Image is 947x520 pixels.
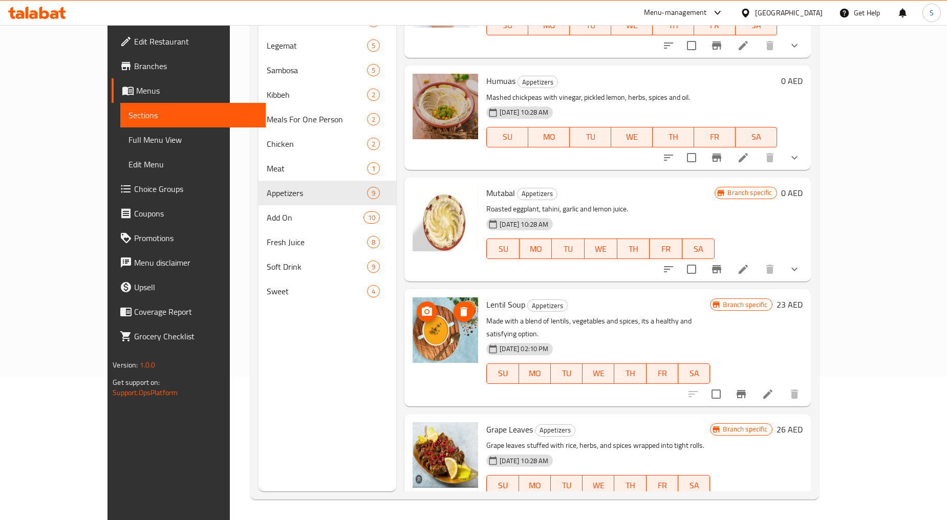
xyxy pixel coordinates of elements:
span: WE [587,366,610,381]
span: SU [491,129,524,144]
button: WE [585,239,617,259]
div: Appetizers [527,299,568,312]
span: MO [524,242,548,256]
button: TH [617,239,650,259]
img: Mutabal [413,186,478,251]
span: Meat [267,162,368,175]
span: Humuas [486,73,515,89]
div: items [367,64,380,76]
p: Grape leaves stuffed with rice, herbs, and spices wrapped into tight rolls. [486,439,710,452]
span: Chicken [267,138,368,150]
button: delete [758,257,782,281]
nav: Menu sections [259,5,397,308]
span: SU [491,242,515,256]
span: TH [618,366,642,381]
a: Edit menu item [737,263,749,275]
span: Choice Groups [134,183,257,195]
h6: 0 AED [781,74,803,88]
a: Edit menu item [737,151,749,164]
span: MO [523,366,547,381]
span: Meals For One Person [267,113,368,125]
button: sort-choices [656,145,681,170]
button: MO [519,363,551,384]
a: Edit Menu [120,152,266,177]
span: 2 [368,139,379,149]
button: MO [519,475,551,495]
div: Meat1 [259,156,397,181]
span: FR [698,129,731,144]
button: WE [583,363,614,384]
span: TU [556,242,580,256]
button: delete [782,382,807,406]
span: Coupons [134,207,257,220]
button: TH [653,127,694,147]
p: Roasted eggplant, tahini, garlic and lemon juice. [486,203,715,215]
span: MO [532,129,566,144]
span: Appetizers [518,76,557,88]
button: FR [694,127,736,147]
div: items [367,187,380,199]
span: WE [615,18,649,33]
span: MO [523,478,547,493]
span: Upsell [134,281,257,293]
svg: Show Choices [788,151,801,164]
span: Branch specific [719,300,771,310]
div: Fresh Juice8 [259,230,397,254]
span: TU [574,18,607,33]
button: delete [758,145,782,170]
a: Edit menu item [737,39,749,52]
a: Edit Restaurant [112,29,266,54]
button: Branch-specific-item [729,382,754,406]
span: Select to update [681,258,702,280]
span: Legemat [267,39,368,52]
div: Meals For One Person2 [259,107,397,132]
button: SU [486,239,519,259]
button: SA [678,363,710,384]
button: delete image [454,301,474,322]
div: Fresh Juice [267,236,368,248]
span: Edit Menu [128,158,257,170]
span: 4 [368,287,379,296]
span: Version: [113,358,138,372]
div: [GEOGRAPHIC_DATA] [755,7,823,18]
span: TH [657,18,690,33]
a: Sections [120,103,266,127]
button: SA [678,475,710,495]
button: TH [614,475,646,495]
span: SU [491,18,524,33]
span: MO [532,18,566,33]
span: 1.0.0 [140,358,156,372]
span: 5 [368,41,379,51]
span: FR [698,18,731,33]
div: Sweet [267,285,368,297]
span: Select to update [681,147,702,168]
span: SA [740,129,773,144]
div: Legemat5 [259,33,397,58]
div: Kibbeh2 [259,82,397,107]
a: Menu disclaimer [112,250,266,275]
button: TU [570,127,611,147]
button: Branch-specific-item [704,33,729,58]
span: SU [491,478,514,493]
button: upload picture [417,301,437,322]
span: Sections [128,109,257,121]
button: TU [551,363,583,384]
button: FR [650,239,682,259]
a: Promotions [112,226,266,250]
button: TU [551,475,583,495]
div: items [367,261,380,273]
span: Appetizers [267,187,368,199]
div: Chicken2 [259,132,397,156]
span: TH [621,242,646,256]
button: sort-choices [656,33,681,58]
span: SU [491,366,514,381]
a: Support.OpsPlatform [113,386,178,399]
h6: 23 AED [777,297,803,312]
span: TU [555,366,578,381]
span: [DATE] 10:28 AM [496,107,552,117]
span: TH [657,129,690,144]
button: sort-choices [656,257,681,281]
a: Upsell [112,275,266,299]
